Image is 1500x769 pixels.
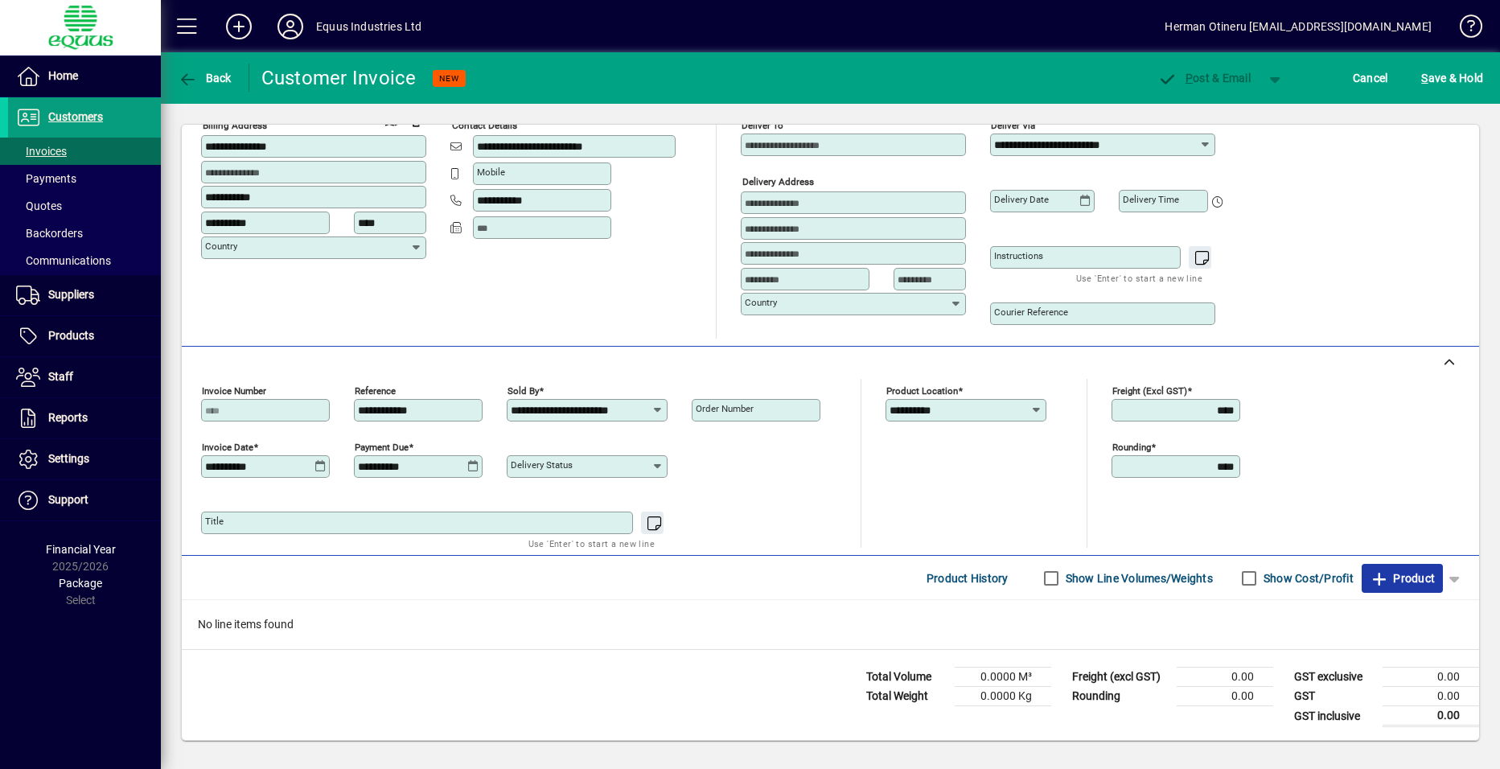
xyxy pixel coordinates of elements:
button: Save & Hold [1417,64,1487,93]
span: ave & Hold [1421,65,1483,91]
span: Cancel [1353,65,1388,91]
button: Product [1362,564,1443,593]
td: 0.00 [1383,706,1479,726]
mat-hint: Use 'Enter' to start a new line [1076,269,1202,287]
button: Profile [265,12,316,41]
span: Invoices [16,145,67,158]
mat-hint: Use 'Enter' to start a new line [528,534,655,553]
td: Freight (excl GST) [1064,668,1177,687]
mat-label: Product location [886,385,958,397]
div: No line items found [182,600,1479,649]
span: Settings [48,452,89,465]
app-page-header-button: Back [161,64,249,93]
span: S [1421,72,1428,84]
a: Products [8,316,161,356]
span: Product History [927,565,1009,591]
mat-label: Title [205,516,224,527]
div: Customer Invoice [261,65,417,91]
span: Staff [48,370,73,383]
td: Total Volume [858,668,955,687]
a: Backorders [8,220,161,247]
span: Suppliers [48,288,94,301]
mat-label: Delivery date [994,194,1049,205]
td: Rounding [1064,687,1177,706]
td: 0.0000 M³ [955,668,1051,687]
a: Suppliers [8,275,161,315]
div: Herman Otineru [EMAIL_ADDRESS][DOMAIN_NAME] [1165,14,1432,39]
mat-label: Payment due [355,442,409,453]
span: Communications [16,254,111,267]
button: Cancel [1349,64,1392,93]
button: Copy to Delivery address [405,108,430,134]
span: Support [48,493,88,506]
span: Backorders [16,227,83,240]
span: Products [48,329,94,342]
td: 0.00 [1383,668,1479,687]
span: Financial Year [46,543,116,556]
a: Quotes [8,192,161,220]
td: Total Weight [858,687,955,706]
span: NEW [439,73,459,84]
td: GST inclusive [1286,706,1383,726]
td: 0.00 [1177,687,1273,706]
span: ost & Email [1157,72,1251,84]
a: Support [8,480,161,520]
mat-label: Rounding [1112,442,1151,453]
td: 0.00 [1177,668,1273,687]
mat-label: Invoice number [202,385,266,397]
span: Product [1370,565,1435,591]
mat-label: Country [745,297,777,308]
mat-label: Deliver To [742,120,783,131]
td: 0.00 [1383,687,1479,706]
span: Reports [48,411,88,424]
span: Package [59,577,102,590]
mat-label: Deliver via [991,120,1035,131]
span: Home [48,69,78,82]
mat-label: Country [205,241,237,252]
mat-label: Delivery status [511,459,573,471]
a: Payments [8,165,161,192]
td: GST [1286,687,1383,706]
a: View on map [379,107,405,133]
button: Add [213,12,265,41]
mat-label: Instructions [994,250,1043,261]
label: Show Line Volumes/Weights [1062,570,1213,586]
span: Quotes [16,199,62,212]
button: Post & Email [1149,64,1259,93]
span: Customers [48,110,103,123]
mat-label: Order number [696,403,754,414]
a: Settings [8,439,161,479]
mat-label: Mobile [477,167,505,178]
label: Show Cost/Profit [1260,570,1354,586]
span: P [1186,72,1193,84]
div: Equus Industries Ltd [316,14,422,39]
button: Product History [920,564,1015,593]
a: Knowledge Base [1448,3,1480,56]
mat-label: Courier Reference [994,306,1068,318]
span: Payments [16,172,76,185]
a: Staff [8,357,161,397]
mat-label: Sold by [508,385,539,397]
a: Home [8,56,161,97]
a: Reports [8,398,161,438]
a: Invoices [8,138,161,165]
mat-label: Freight (excl GST) [1112,385,1187,397]
mat-label: Reference [355,385,396,397]
span: Back [178,72,232,84]
mat-label: Invoice date [202,442,253,453]
a: Communications [8,247,161,274]
td: GST exclusive [1286,668,1383,687]
mat-label: Delivery time [1123,194,1179,205]
td: 0.0000 Kg [955,687,1051,706]
button: Back [174,64,236,93]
